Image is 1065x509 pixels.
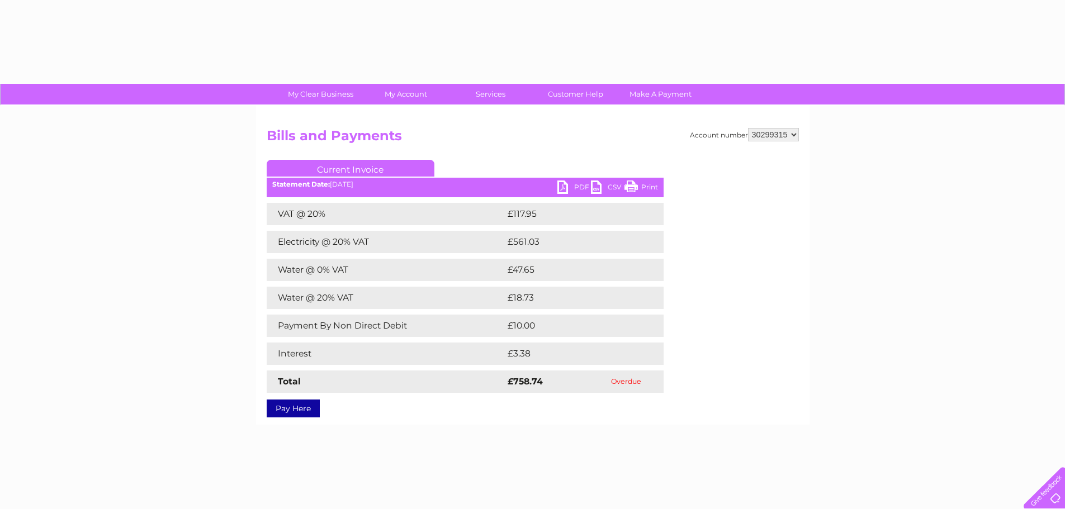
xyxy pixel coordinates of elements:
[505,342,637,365] td: £3.38
[267,399,320,417] a: Pay Here
[557,180,591,197] a: PDF
[508,376,543,387] strong: £758.74
[589,370,664,393] td: Overdue
[267,315,505,337] td: Payment By Non Direct Debit
[444,84,537,104] a: Services
[278,376,301,387] strong: Total
[267,342,505,365] td: Interest
[267,203,505,225] td: VAT @ 20%
[267,287,505,309] td: Water @ 20% VAT
[505,203,642,225] td: £117.95
[359,84,452,104] a: My Account
[591,180,624,197] a: CSV
[267,128,799,149] h2: Bills and Payments
[274,84,367,104] a: My Clear Business
[267,259,505,281] td: Water @ 0% VAT
[505,259,640,281] td: £47.65
[267,180,664,188] div: [DATE]
[690,128,799,141] div: Account number
[529,84,622,104] a: Customer Help
[267,231,505,253] td: Electricity @ 20% VAT
[272,180,330,188] b: Statement Date:
[267,160,434,177] a: Current Invoice
[505,287,640,309] td: £18.73
[624,180,658,197] a: Print
[505,315,641,337] td: £10.00
[505,231,643,253] td: £561.03
[614,84,707,104] a: Make A Payment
